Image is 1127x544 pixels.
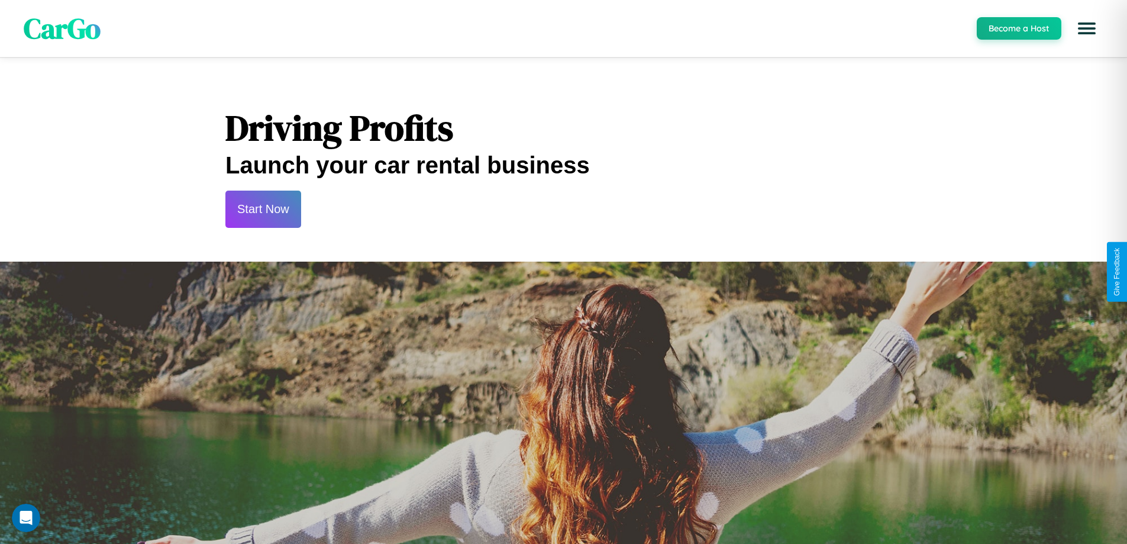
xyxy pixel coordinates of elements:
[1070,12,1103,45] button: Open menu
[225,104,902,152] h1: Driving Profits
[12,504,40,532] iframe: Intercom live chat
[977,17,1061,40] button: Become a Host
[225,152,902,179] h2: Launch your car rental business
[1113,248,1121,296] div: Give Feedback
[225,191,301,228] button: Start Now
[24,9,101,48] span: CarGo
